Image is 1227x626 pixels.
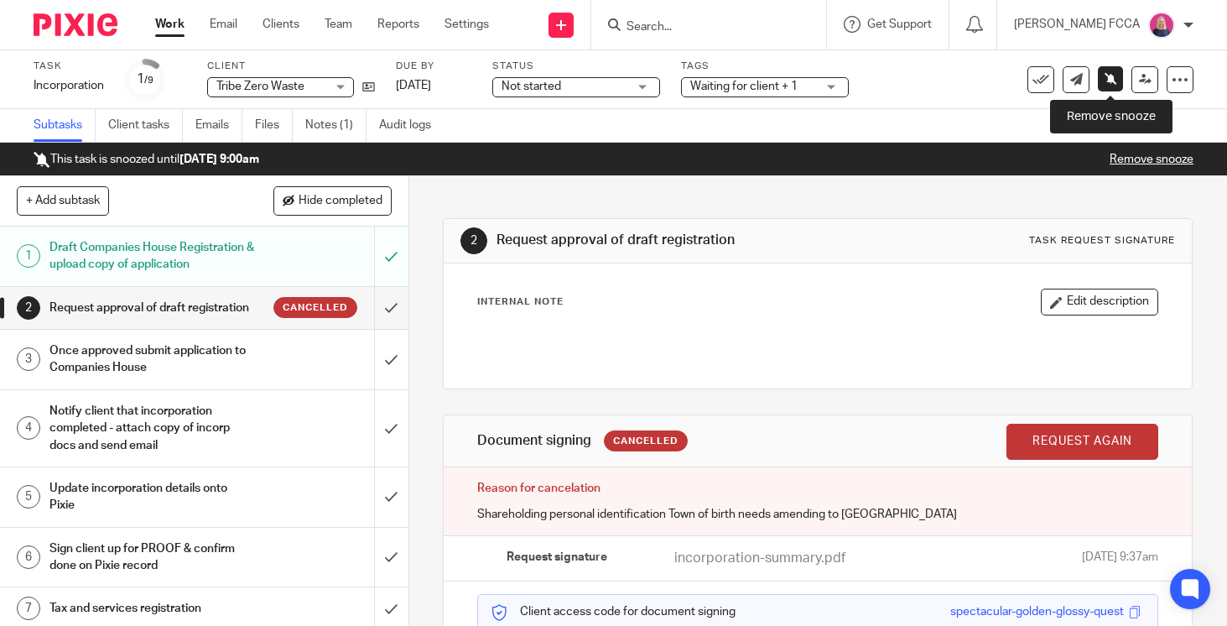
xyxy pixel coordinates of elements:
[263,16,299,33] a: Clients
[155,16,185,33] a: Work
[49,338,255,381] h1: Once approved submit application to Companies House
[207,60,375,73] label: Client
[625,20,776,35] input: Search
[681,60,849,73] label: Tags
[283,300,348,315] span: Cancelled
[17,347,40,371] div: 3
[305,109,367,142] a: Notes (1)
[34,77,104,94] div: Incorporation
[17,186,109,215] button: + Add subtask
[49,596,255,621] h1: Tax and services registration
[1148,12,1175,39] img: Cheryl%20Sharp%20FCCA.png
[49,476,255,519] h1: Update incorporation details onto Pixie
[17,296,40,320] div: 2
[34,151,259,168] p: This task is snoozed until
[502,81,561,92] span: Not started
[17,416,40,440] div: 4
[396,80,431,91] span: [DATE]
[492,60,660,73] label: Status
[377,16,419,33] a: Reports
[379,109,444,142] a: Audit logs
[867,18,932,30] span: Get Support
[216,81,304,92] span: Tribe Zero Waste
[1014,16,1140,33] p: [PERSON_NAME] FCCA
[34,60,104,73] label: Task
[445,16,489,33] a: Settings
[17,597,40,620] div: 7
[497,232,854,249] h1: Request approval of draft registration
[950,603,1124,620] div: spectacular-golden-glossy-quest
[690,81,798,92] span: Waiting for client + 1
[17,244,40,268] div: 1
[34,109,96,142] a: Subtasks
[210,16,237,33] a: Email
[108,109,183,142] a: Client tasks
[507,549,607,566] span: Request signature
[477,295,564,309] p: Internal Note
[1110,154,1193,165] a: Remove snooze
[460,227,487,254] div: 2
[273,186,392,215] button: Hide completed
[299,195,382,208] span: Hide completed
[195,109,242,142] a: Emails
[144,76,153,85] small: /9
[1006,424,1158,460] a: Request again
[477,432,591,450] h1: Document signing
[1082,549,1158,568] span: [DATE] 9:37am
[137,70,153,89] div: 1
[604,430,688,451] div: Cancelled
[17,545,40,569] div: 6
[17,485,40,509] div: 5
[477,506,1158,523] p: Shareholding personal identification Town of birth needs amending to [GEOGRAPHIC_DATA]
[49,399,255,458] h1: Notify client that incorporation completed - attach copy of incorp docs and send email
[179,154,259,165] b: [DATE] 9:00am
[49,235,255,278] h1: Draft Companies House Registration & upload copy of application
[49,536,255,579] h1: Sign client up for PROOF & confirm done on Pixie record
[674,549,858,568] p: incorporation-summary.pdf
[49,295,255,321] h1: Request approval of draft registration
[325,16,352,33] a: Team
[396,60,471,73] label: Due by
[491,603,736,620] p: Client access code for document signing
[1029,234,1175,248] div: Task request signature
[1041,289,1158,316] button: Edit description
[34,13,117,36] img: Pixie
[255,109,293,142] a: Files
[477,480,1158,497] h3: Reason for cancelation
